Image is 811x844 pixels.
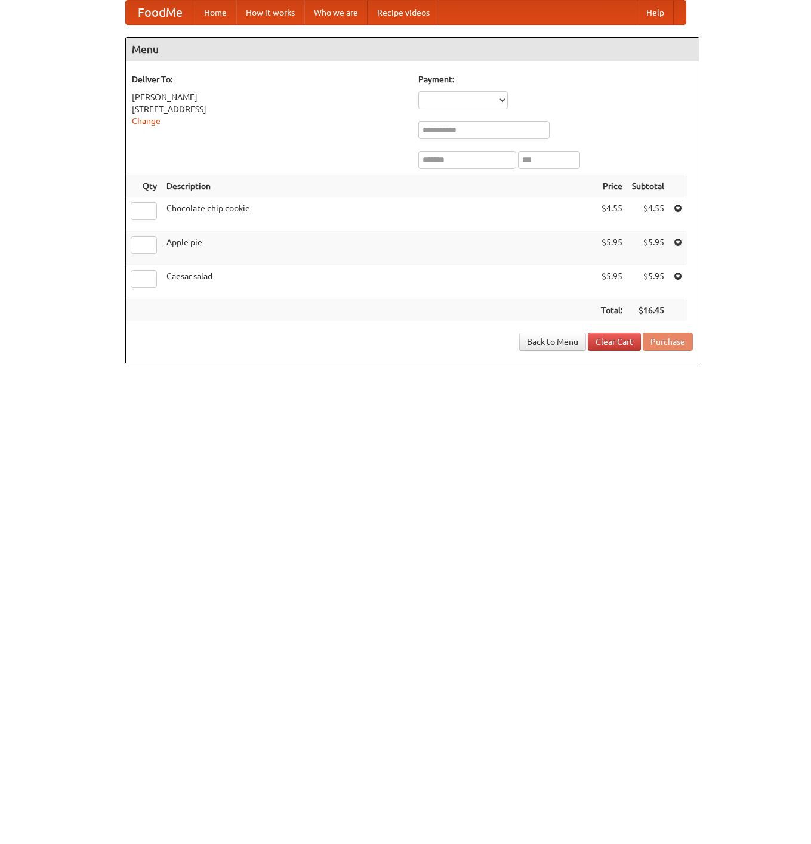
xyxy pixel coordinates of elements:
[304,1,368,24] a: Who we are
[596,197,627,231] td: $4.55
[126,38,699,61] h4: Menu
[126,1,195,24] a: FoodMe
[162,197,596,231] td: Chocolate chip cookie
[627,231,669,265] td: $5.95
[596,175,627,197] th: Price
[519,333,586,351] a: Back to Menu
[126,175,162,197] th: Qty
[627,175,669,197] th: Subtotal
[588,333,641,351] a: Clear Cart
[162,231,596,265] td: Apple pie
[596,265,627,299] td: $5.95
[162,265,596,299] td: Caesar salad
[627,265,669,299] td: $5.95
[132,91,406,103] div: [PERSON_NAME]
[627,197,669,231] td: $4.55
[368,1,439,24] a: Recipe videos
[627,299,669,321] th: $16.45
[132,103,406,115] div: [STREET_ADDRESS]
[643,333,693,351] button: Purchase
[418,73,693,85] h5: Payment:
[162,175,596,197] th: Description
[195,1,236,24] a: Home
[132,73,406,85] h5: Deliver To:
[236,1,304,24] a: How it works
[132,116,161,126] a: Change
[596,299,627,321] th: Total:
[637,1,674,24] a: Help
[596,231,627,265] td: $5.95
